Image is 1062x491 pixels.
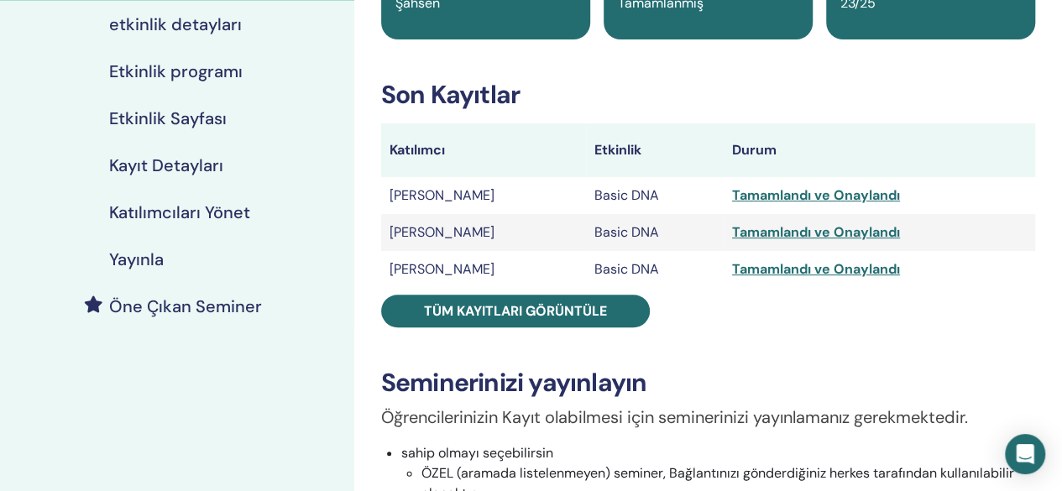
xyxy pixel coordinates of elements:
[109,108,227,128] h4: Etkinlik Sayfası
[586,251,724,288] td: Basic DNA
[109,202,250,222] h4: Katılımcıları Yönet
[1005,434,1045,474] div: Open Intercom Messenger
[381,214,587,251] td: [PERSON_NAME]
[724,123,1035,177] th: Durum
[586,123,724,177] th: Etkinlik
[586,214,724,251] td: Basic DNA
[732,222,1027,243] div: Tamamlandı ve Onaylandı
[381,123,587,177] th: Katılımcı
[381,251,587,288] td: [PERSON_NAME]
[381,80,1035,110] h3: Son Kayıtlar
[381,177,587,214] td: [PERSON_NAME]
[109,155,223,175] h4: Kayıt Detayları
[732,259,1027,279] div: Tamamlandı ve Onaylandı
[109,249,164,269] h4: Yayınla
[109,61,243,81] h4: Etkinlik programı
[381,368,1035,398] h3: Seminerinizi yayınlayın
[381,295,650,327] a: Tüm kayıtları görüntüle
[381,405,1035,430] p: Öğrencilerinizin Kayıt olabilmesi için seminerinizi yayınlamanız gerekmektedir.
[732,185,1027,206] div: Tamamlandı ve Onaylandı
[109,296,262,316] h4: Öne Çıkan Seminer
[586,177,724,214] td: Basic DNA
[424,302,607,320] span: Tüm kayıtları görüntüle
[109,14,242,34] h4: etkinlik detayları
